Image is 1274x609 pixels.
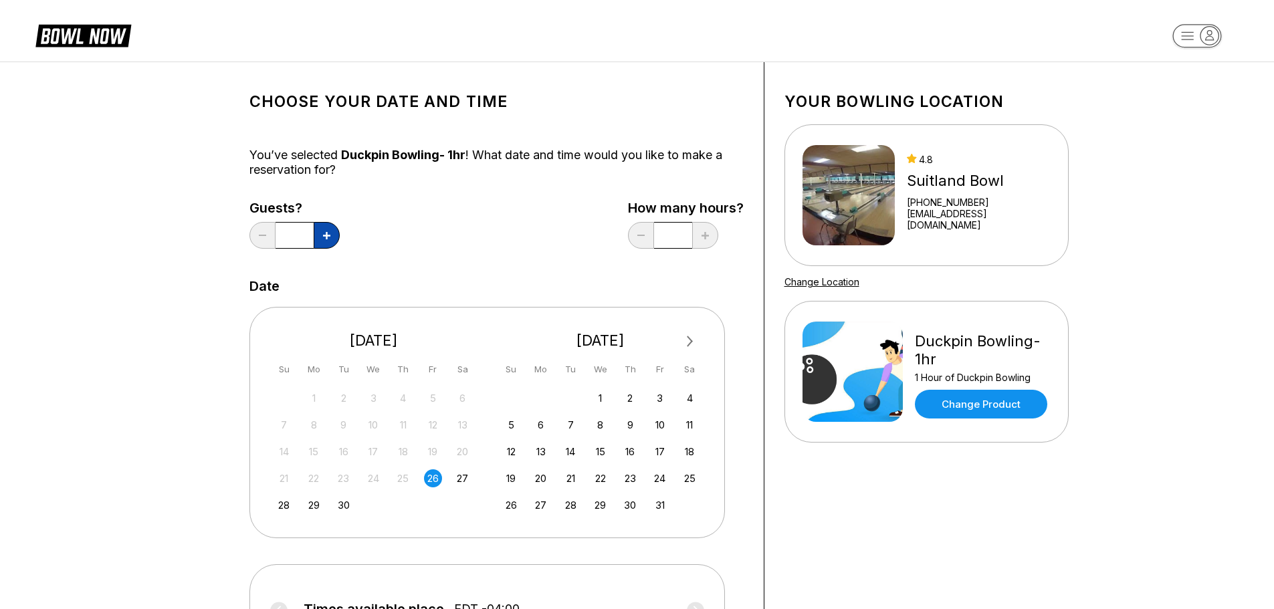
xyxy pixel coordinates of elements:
div: Fr [651,360,669,378]
div: Not available Sunday, September 7th, 2025 [275,416,293,434]
div: Choose Friday, October 17th, 2025 [651,443,669,461]
div: Choose Friday, October 31st, 2025 [651,496,669,514]
a: Change Product [915,390,1047,418]
div: Duckpin Bowling- 1hr [915,332,1051,368]
div: Choose Monday, September 29th, 2025 [305,496,323,514]
div: month 2025-10 [500,388,701,514]
div: Not available Monday, September 15th, 2025 [305,443,323,461]
div: Tu [562,360,580,378]
button: Next Month [679,331,701,352]
div: Choose Friday, October 24th, 2025 [651,469,669,487]
div: Not available Sunday, September 14th, 2025 [275,443,293,461]
div: Choose Saturday, September 27th, 2025 [453,469,471,487]
div: Choose Friday, October 3rd, 2025 [651,389,669,407]
div: Choose Tuesday, September 30th, 2025 [334,496,352,514]
div: Not available Monday, September 22nd, 2025 [305,469,323,487]
a: Change Location [784,276,859,287]
div: Not available Thursday, September 18th, 2025 [394,443,412,461]
div: Choose Saturday, October 18th, 2025 [681,443,699,461]
div: 1 Hour of Duckpin Bowling [915,372,1051,383]
div: Not available Tuesday, September 9th, 2025 [334,416,352,434]
div: Sa [453,360,471,378]
div: Choose Sunday, September 28th, 2025 [275,496,293,514]
div: Choose Wednesday, October 8th, 2025 [591,416,609,434]
div: Choose Saturday, October 11th, 2025 [681,416,699,434]
div: Not available Tuesday, September 2nd, 2025 [334,389,352,407]
div: Choose Sunday, October 5th, 2025 [502,416,520,434]
h1: Your bowling location [784,92,1069,111]
div: Th [394,360,412,378]
div: Not available Thursday, September 25th, 2025 [394,469,412,487]
label: How many hours? [628,201,744,215]
h1: Choose your Date and time [249,92,744,111]
div: Not available Thursday, September 11th, 2025 [394,416,412,434]
div: Choose Monday, October 27th, 2025 [532,496,550,514]
div: Choose Wednesday, October 22nd, 2025 [591,469,609,487]
div: Sa [681,360,699,378]
div: Choose Friday, October 10th, 2025 [651,416,669,434]
div: Tu [334,360,352,378]
div: Choose Wednesday, October 15th, 2025 [591,443,609,461]
div: Choose Sunday, October 26th, 2025 [502,496,520,514]
div: Not available Saturday, September 20th, 2025 [453,443,471,461]
div: Not available Wednesday, September 10th, 2025 [364,416,383,434]
img: Suitland Bowl [803,145,895,245]
div: Not available Monday, September 8th, 2025 [305,416,323,434]
div: Not available Wednesday, September 3rd, 2025 [364,389,383,407]
div: Su [275,360,293,378]
a: [EMAIL_ADDRESS][DOMAIN_NAME] [907,208,1050,231]
div: Choose Wednesday, October 1st, 2025 [591,389,609,407]
span: Duckpin Bowling- 1hr [341,148,465,162]
div: Choose Wednesday, October 29th, 2025 [591,496,609,514]
div: Not available Sunday, September 21st, 2025 [275,469,293,487]
div: Choose Monday, October 13th, 2025 [532,443,550,461]
div: Not available Friday, September 5th, 2025 [424,389,442,407]
div: Mo [532,360,550,378]
div: Choose Saturday, October 4th, 2025 [681,389,699,407]
img: Duckpin Bowling- 1hr [803,322,903,422]
div: month 2025-09 [274,388,474,514]
label: Date [249,279,280,293]
div: We [591,360,609,378]
div: Not available Tuesday, September 16th, 2025 [334,443,352,461]
div: Choose Tuesday, October 14th, 2025 [562,443,580,461]
div: Not available Wednesday, September 24th, 2025 [364,469,383,487]
div: Choose Sunday, October 19th, 2025 [502,469,520,487]
label: Guests? [249,201,340,215]
div: [PHONE_NUMBER] [907,197,1050,208]
div: Choose Friday, September 26th, 2025 [424,469,442,487]
div: Not available Monday, September 1st, 2025 [305,389,323,407]
div: 4.8 [907,154,1050,165]
div: Not available Wednesday, September 17th, 2025 [364,443,383,461]
div: Choose Thursday, October 30th, 2025 [621,496,639,514]
div: Choose Thursday, October 23rd, 2025 [621,469,639,487]
div: Th [621,360,639,378]
div: [DATE] [270,332,477,350]
div: Not available Saturday, September 13th, 2025 [453,416,471,434]
div: Choose Tuesday, October 7th, 2025 [562,416,580,434]
div: Not available Friday, September 19th, 2025 [424,443,442,461]
div: Not available Saturday, September 6th, 2025 [453,389,471,407]
div: Mo [305,360,323,378]
div: Not available Thursday, September 4th, 2025 [394,389,412,407]
div: Choose Sunday, October 12th, 2025 [502,443,520,461]
div: Fr [424,360,442,378]
div: Choose Tuesday, October 28th, 2025 [562,496,580,514]
div: Not available Friday, September 12th, 2025 [424,416,442,434]
div: Suitland Bowl [907,172,1050,190]
div: Choose Saturday, October 25th, 2025 [681,469,699,487]
div: [DATE] [497,332,704,350]
div: Choose Thursday, October 16th, 2025 [621,443,639,461]
div: We [364,360,383,378]
div: Choose Monday, October 6th, 2025 [532,416,550,434]
div: Choose Thursday, October 2nd, 2025 [621,389,639,407]
div: Not available Tuesday, September 23rd, 2025 [334,469,352,487]
div: Su [502,360,520,378]
div: You’ve selected ! What date and time would you like to make a reservation for? [249,148,744,177]
div: Choose Tuesday, October 21st, 2025 [562,469,580,487]
div: Choose Monday, October 20th, 2025 [532,469,550,487]
div: Choose Thursday, October 9th, 2025 [621,416,639,434]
